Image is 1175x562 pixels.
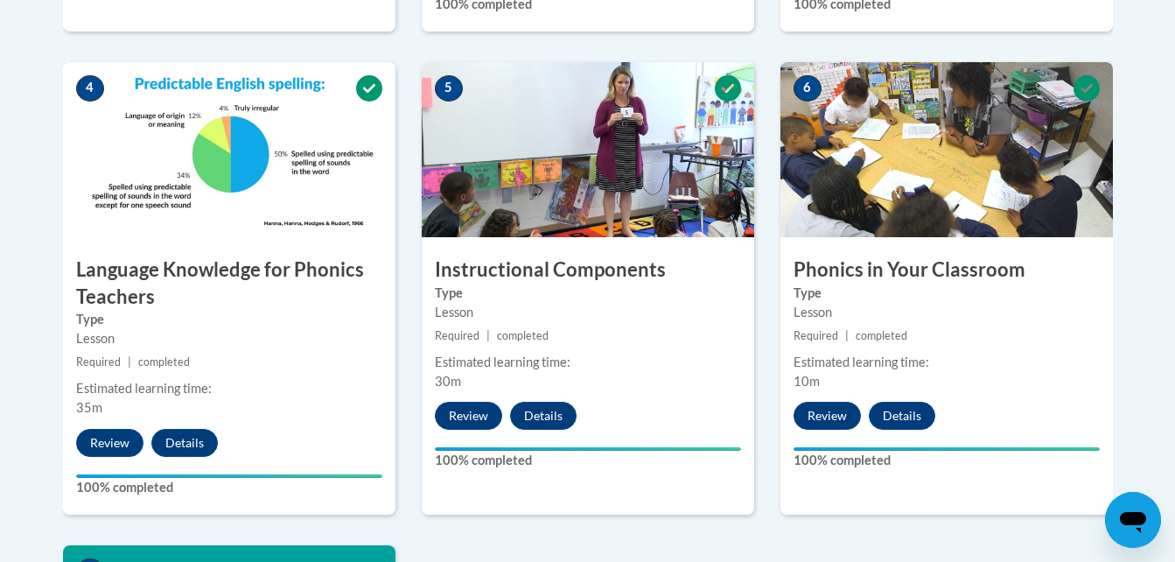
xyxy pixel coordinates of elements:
span: 5 [435,75,463,102]
span: completed [497,329,549,342]
div: Lesson [435,303,741,322]
span: 30m [435,374,461,389]
button: Review [794,402,861,430]
h3: Phonics in Your Classroom [780,256,1113,284]
label: 100% completed [794,451,1100,470]
button: Details [151,429,218,457]
span: | [486,329,490,342]
label: Type [794,284,1100,303]
span: 4 [76,75,104,102]
span: Required [76,355,121,369]
div: Estimated learning time: [794,353,1100,372]
img: Course Image [780,62,1113,237]
div: Your progress [76,474,382,478]
div: Lesson [76,329,382,348]
button: Review [435,402,502,430]
span: | [845,329,849,342]
button: Review [76,429,143,457]
span: 6 [794,75,822,102]
span: 35m [76,400,102,415]
div: Estimated learning time: [76,379,382,398]
iframe: Button to launch messaging window [1105,492,1161,548]
div: Estimated learning time: [435,353,741,372]
div: Your progress [794,447,1100,451]
span: | [128,355,131,369]
span: completed [138,355,190,369]
label: 100% completed [76,478,382,497]
label: Type [76,310,382,329]
label: Type [435,284,741,303]
button: Details [869,402,935,430]
span: completed [856,329,907,342]
button: Details [510,402,577,430]
img: Course Image [63,62,395,237]
img: Course Image [422,62,754,237]
div: Lesson [794,303,1100,322]
label: 100% completed [435,451,741,470]
h3: Instructional Components [422,256,754,284]
span: Required [794,329,838,342]
span: Required [435,329,479,342]
span: 10m [794,374,820,389]
h3: Language Knowledge for Phonics Teachers [63,256,395,311]
div: Your progress [435,447,741,451]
